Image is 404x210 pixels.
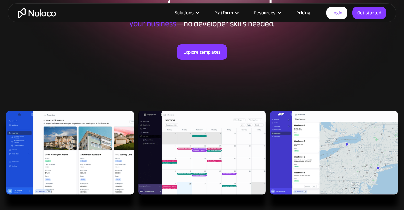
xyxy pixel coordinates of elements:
[18,8,56,18] a: home
[214,9,233,17] div: Platform
[246,9,288,17] div: Resources
[167,9,206,17] div: Solutions
[106,9,298,28] div: Save time by customizing to fit ‍ —no developer skills needed.
[206,9,246,17] div: Platform
[288,9,318,17] a: Pricing
[254,9,275,17] div: Resources
[175,9,194,17] div: Solutions
[352,7,386,19] a: Get started
[326,7,347,19] a: Login
[177,44,227,60] a: Explore templates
